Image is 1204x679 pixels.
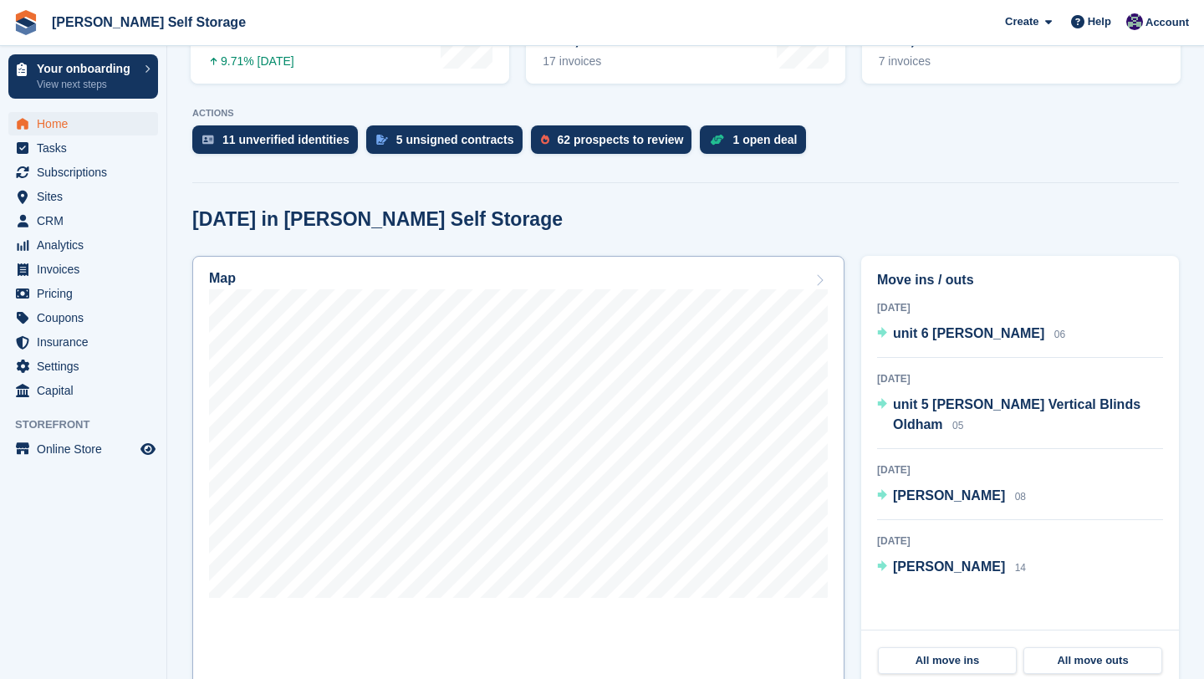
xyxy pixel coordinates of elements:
a: menu [8,233,158,257]
a: [PERSON_NAME] Self Storage [45,8,253,36]
div: 7 invoices [879,54,999,69]
div: 62 prospects to review [558,133,684,146]
span: Settings [37,355,137,378]
a: 1 open deal [700,125,814,162]
a: Your onboarding View next steps [8,54,158,99]
span: Storefront [15,416,166,433]
h2: Map [209,271,236,286]
div: 17 invoices [543,54,667,69]
span: unit 6 [PERSON_NAME] [893,326,1044,340]
div: 11 unverified identities [222,133,349,146]
h2: Move ins / outs [877,270,1163,290]
span: Capital [37,379,137,402]
span: Sites [37,185,137,208]
a: menu [8,437,158,461]
span: 05 [952,420,963,431]
a: unit 6 [PERSON_NAME] 06 [877,324,1065,345]
div: 1 open deal [732,133,797,146]
img: prospect-51fa495bee0391a8d652442698ab0144808aea92771e9ea1ae160a38d050c398.svg [541,135,549,145]
a: 5 unsigned contracts [366,125,531,162]
a: 62 prospects to review [531,125,701,162]
span: Pricing [37,282,137,305]
span: Help [1088,13,1111,30]
span: 14 [1015,562,1026,574]
span: Tasks [37,136,137,160]
img: Matthew Jones [1126,13,1143,30]
a: menu [8,282,158,305]
span: Subscriptions [37,161,137,184]
a: menu [8,136,158,160]
a: All move ins [878,647,1017,674]
a: All move outs [1023,647,1162,674]
div: 5 unsigned contracts [396,133,514,146]
span: 08 [1015,491,1026,503]
span: 06 [1054,329,1065,340]
h2: [DATE] in [PERSON_NAME] Self Storage [192,208,563,231]
a: [PERSON_NAME] 08 [877,486,1026,508]
div: [DATE] [877,533,1163,549]
span: Coupons [37,306,137,329]
span: Invoices [37,258,137,281]
a: menu [8,379,158,402]
span: Analytics [37,233,137,257]
a: menu [8,258,158,281]
div: [DATE] [877,462,1163,477]
div: 9.71% [DATE] [207,54,299,69]
a: [PERSON_NAME] 14 [877,557,1026,579]
div: [DATE] [877,300,1163,315]
span: Create [1005,13,1038,30]
img: verify_identity-adf6edd0f0f0b5bbfe63781bf79b02c33cf7c696d77639b501bdc392416b5a36.svg [202,135,214,145]
a: menu [8,355,158,378]
span: unit 5 [PERSON_NAME] Vertical Blinds Oldham [893,397,1140,431]
p: ACTIONS [192,108,1179,119]
img: deal-1b604bf984904fb50ccaf53a9ad4b4a5d6e5aea283cecdc64d6e3604feb123c2.svg [710,134,724,145]
p: View next steps [37,77,136,92]
p: Your onboarding [37,63,136,74]
a: menu [8,112,158,135]
a: menu [8,306,158,329]
span: Online Store [37,437,137,461]
img: contract_signature_icon-13c848040528278c33f63329250d36e43548de30e8caae1d1a13099fd9432cc5.svg [376,135,388,145]
a: menu [8,209,158,232]
a: 11 unverified identities [192,125,366,162]
div: [DATE] [877,371,1163,386]
a: menu [8,185,158,208]
span: Home [37,112,137,135]
a: unit 5 [PERSON_NAME] Vertical Blinds Oldham 05 [877,395,1163,436]
span: [PERSON_NAME] [893,488,1005,503]
a: menu [8,161,158,184]
span: [PERSON_NAME] [893,559,1005,574]
span: Account [1145,14,1189,31]
img: stora-icon-8386f47178a22dfd0bd8f6a31ec36ba5ce8667c1dd55bd0f319d3a0aa187defe.svg [13,10,38,35]
span: Insurance [37,330,137,354]
a: menu [8,330,158,354]
span: CRM [37,209,137,232]
a: Preview store [138,439,158,459]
